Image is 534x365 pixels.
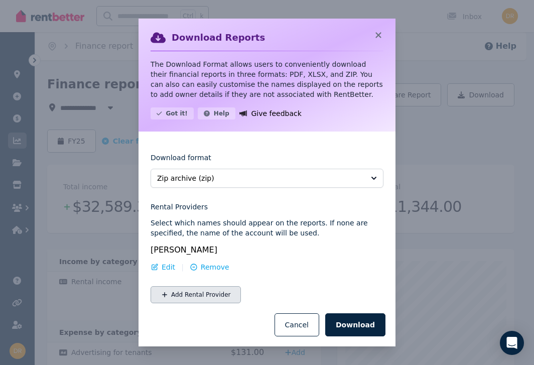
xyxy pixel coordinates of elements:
button: Zip archive (zip) [151,169,383,188]
button: Add Rental Provider [151,286,241,303]
button: Got it! [151,107,194,119]
h2: Download Reports [172,31,265,45]
button: Cancel [275,313,319,336]
button: Download [325,313,385,336]
span: Edit [162,262,175,272]
span: Remove [201,262,229,272]
legend: Rental Providers [151,202,383,212]
span: [PERSON_NAME] [151,245,217,255]
button: Edit [151,262,175,272]
label: Download format [151,153,211,169]
p: Select which names should appear on the reports. If none are specified, the name of the account w... [151,218,383,238]
span: | [181,262,184,272]
div: Open Intercom Messenger [500,331,524,355]
p: The Download Format allows users to conveniently download their financial reports in three format... [151,59,383,99]
a: Give feedback [239,107,302,119]
button: Help [198,107,235,119]
button: Remove [190,262,229,272]
span: Zip archive (zip) [157,173,363,183]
